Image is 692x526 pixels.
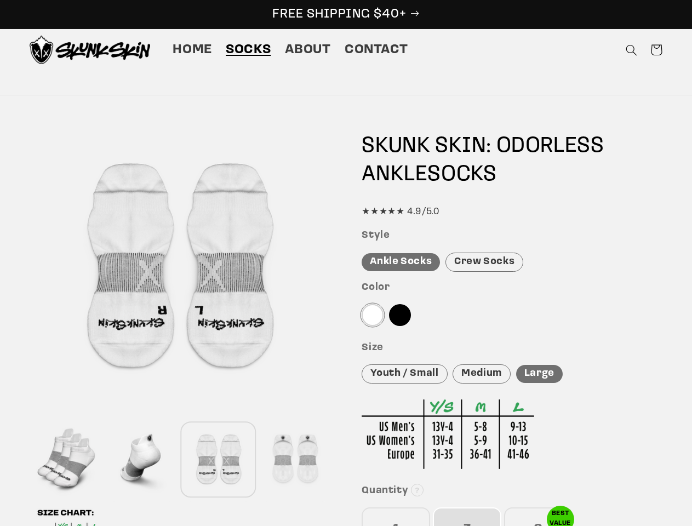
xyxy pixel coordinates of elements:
div: ★★★★★ 4.9/5.0 [362,204,662,220]
summary: Search [619,37,644,62]
a: About [278,35,338,65]
div: Ankle Socks [362,253,440,271]
span: ANKLE [362,164,427,186]
a: Socks [219,35,278,65]
a: Home [166,35,219,65]
span: Contact [345,42,408,59]
h1: SKUNK SKIN: ODORLESS SOCKS [362,132,662,189]
p: FREE SHIPPING $40+ [12,6,680,23]
a: Contact [338,35,415,65]
div: Large [516,365,563,383]
span: Socks [226,42,271,59]
div: Crew Socks [445,253,523,272]
div: Medium [453,364,511,384]
h3: Size [362,342,662,355]
span: About [285,42,331,59]
div: Youth / Small [362,364,447,384]
h3: Quantity [362,485,662,498]
h3: Style [362,230,662,242]
h3: Color [362,282,662,294]
img: Skunk Skin Anti-Odor Socks. [30,36,150,64]
span: Home [173,42,212,59]
img: Sizing Chart [362,399,534,469]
